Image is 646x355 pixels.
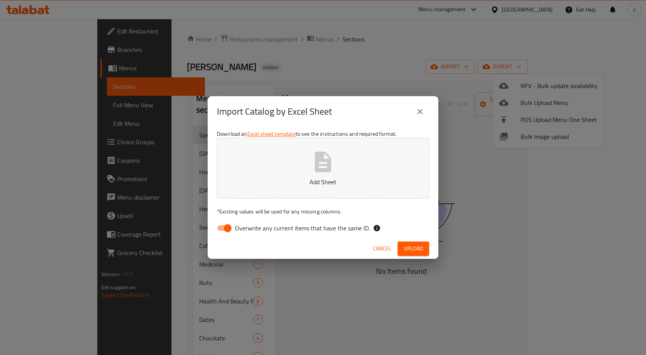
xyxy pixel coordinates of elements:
[398,242,429,256] button: Upload
[235,223,370,233] span: Overwrite any current items that have the same ID.
[370,242,395,256] button: Cancel
[217,208,429,215] p: Existing values will be used for any missing columns.
[208,127,438,238] div: Download an to see the instructions and required format.
[217,105,332,118] h2: Import Catalog by Excel Sheet
[217,138,429,198] button: Add Sheet
[411,102,429,121] button: close
[373,224,381,232] svg: If the overwrite option isn't selected, then the items that match an existing ID will be ignored ...
[404,244,423,253] span: Upload
[373,244,391,253] span: Cancel
[247,129,296,139] a: Excel sheet template
[229,177,417,187] p: Add Sheet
